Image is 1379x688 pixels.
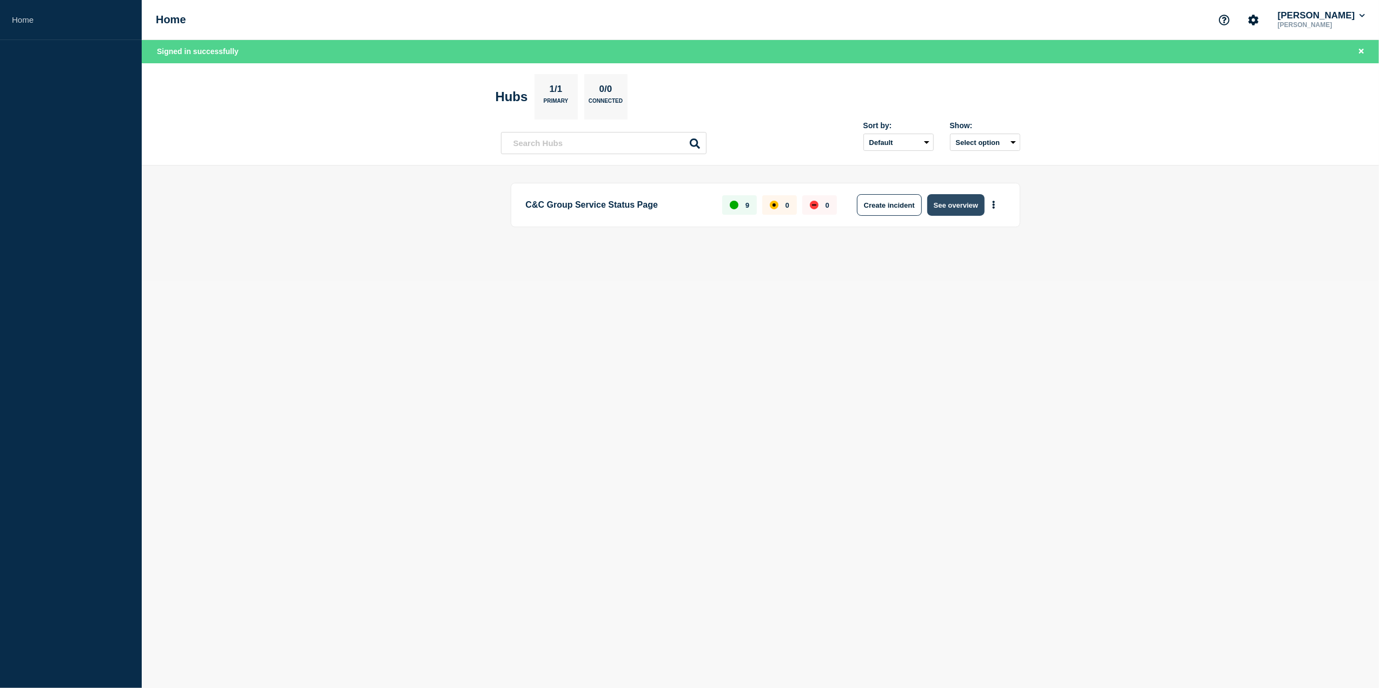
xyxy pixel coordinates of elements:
input: Search Hubs [501,132,707,154]
select: Sort by [863,134,934,151]
button: Create incident [857,194,922,216]
p: 0 [826,201,829,209]
p: 9 [745,201,749,209]
p: 1/1 [545,84,566,98]
div: Sort by: [863,121,934,130]
h2: Hubs [496,89,528,104]
div: affected [770,201,778,209]
button: [PERSON_NAME] [1276,10,1367,21]
p: [PERSON_NAME] [1276,21,1367,29]
div: Show: [950,121,1020,130]
p: 0 [786,201,789,209]
button: Select option [950,134,1020,151]
button: Account settings [1242,9,1265,31]
button: Support [1213,9,1236,31]
div: up [730,201,738,209]
button: See overview [927,194,985,216]
h1: Home [156,14,186,26]
p: Connected [589,98,623,109]
span: Signed in successfully [157,47,239,56]
p: 0/0 [595,84,616,98]
p: Primary [544,98,569,109]
div: down [810,201,819,209]
button: More actions [987,195,1001,215]
button: Close banner [1355,45,1368,58]
p: C&C Group Service Status Page [526,194,710,216]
